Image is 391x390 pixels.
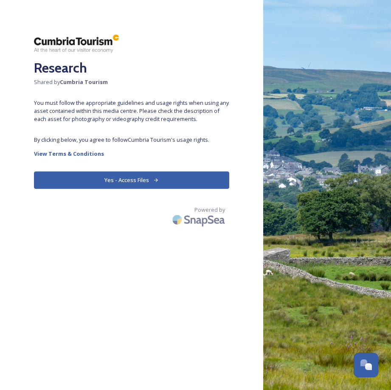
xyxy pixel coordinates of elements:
[170,210,229,230] img: SnapSea Logo
[34,149,229,159] a: View Terms & Conditions
[60,78,108,86] strong: Cumbria Tourism
[34,136,229,144] span: By clicking below, you agree to follow Cumbria Tourism 's usage rights.
[34,58,229,78] h2: Research
[34,150,104,157] strong: View Terms & Conditions
[34,171,229,189] button: Yes - Access Files
[354,353,378,377] button: Open Chat
[34,34,119,53] img: ct_logo.png
[34,78,229,86] span: Shared by
[34,99,229,123] span: You must follow the appropriate guidelines and usage rights when using any asset contained within...
[194,206,225,214] span: Powered by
